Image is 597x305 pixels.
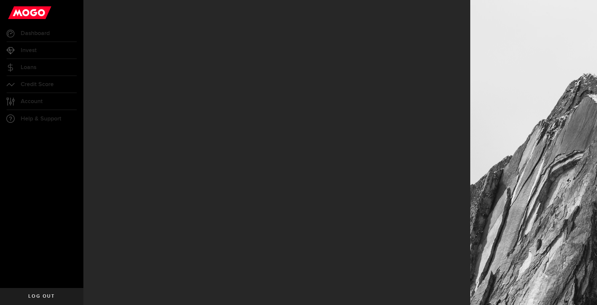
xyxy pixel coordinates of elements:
[21,47,37,53] span: Invest
[28,294,55,299] span: Log out
[21,81,54,87] span: Credit Score
[21,98,43,104] span: Account
[21,30,50,36] span: Dashboard
[21,64,36,70] span: Loans
[21,116,61,122] span: Help & Support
